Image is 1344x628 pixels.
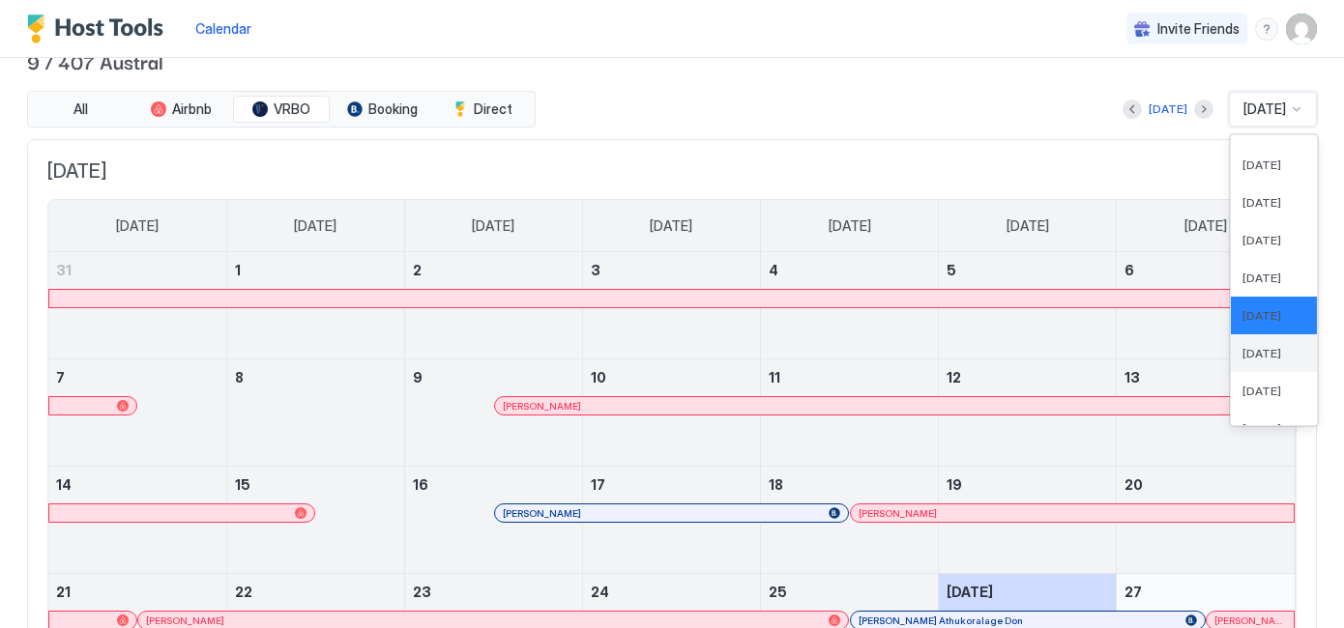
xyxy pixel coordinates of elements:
[583,359,760,395] a: September 10, 2025
[405,574,582,610] a: September 23, 2025
[1184,217,1227,235] span: [DATE]
[334,96,430,123] button: Booking
[1242,308,1281,323] span: [DATE]
[503,507,841,520] div: [PERSON_NAME]
[939,252,1117,359] td: September 5, 2025
[859,507,1286,520] div: [PERSON_NAME]
[227,574,404,610] a: September 22, 2025
[195,20,251,37] span: Calendar
[761,467,938,502] a: September 18, 2025
[48,574,226,610] a: September 21, 2025
[48,467,226,502] a: September 14, 2025
[48,467,226,574] td: September 14, 2025
[294,217,336,235] span: [DATE]
[947,369,961,385] span: 12
[56,584,71,600] span: 21
[434,96,531,123] button: Direct
[829,217,871,235] span: [DATE]
[233,96,330,123] button: VRBO
[761,359,938,395] a: September 11, 2025
[769,584,787,600] span: 25
[859,507,937,520] span: [PERSON_NAME]
[582,252,760,359] td: September 3, 2025
[761,359,939,467] td: September 11, 2025
[116,217,159,235] span: [DATE]
[939,467,1116,502] a: September 19, 2025
[195,18,251,39] a: Calendar
[413,584,431,600] span: 23
[48,252,226,359] td: August 31, 2025
[1149,100,1187,118] div: [DATE]
[1146,98,1190,121] button: [DATE]
[769,369,780,385] span: 11
[1242,233,1281,247] span: [DATE]
[1125,262,1134,278] span: 6
[47,159,1297,184] span: [DATE]
[226,467,404,574] td: September 15, 2025
[591,262,600,278] span: 3
[1117,467,1295,502] a: September 20, 2025
[274,100,310,118] span: VRBO
[1125,369,1140,385] span: 13
[939,359,1117,467] td: September 12, 2025
[650,217,692,235] span: [DATE]
[32,96,129,123] button: All
[1007,217,1049,235] span: [DATE]
[947,262,956,278] span: 5
[1242,157,1281,172] span: [DATE]
[939,574,1116,610] a: September 26, 2025
[404,252,582,359] td: September 2, 2025
[48,359,226,395] a: September 7, 2025
[769,476,783,493] span: 18
[1117,359,1295,395] a: September 13, 2025
[859,614,1197,627] div: [PERSON_NAME] Athukoralage Don
[1125,584,1142,600] span: 27
[413,369,423,385] span: 9
[1117,467,1295,574] td: September 20, 2025
[591,476,605,493] span: 17
[48,359,226,467] td: September 7, 2025
[172,100,212,118] span: Airbnb
[1242,421,1281,436] span: [DATE]
[472,217,514,235] span: [DATE]
[132,96,229,123] button: Airbnb
[939,359,1116,395] a: September 12, 2025
[1117,574,1295,610] a: September 27, 2025
[987,200,1068,252] a: Friday
[591,584,609,600] span: 24
[1242,346,1281,360] span: [DATE]
[582,467,760,574] td: September 17, 2025
[1194,100,1213,119] button: Next month
[939,252,1116,288] a: September 5, 2025
[97,200,178,252] a: Sunday
[146,614,224,627] span: [PERSON_NAME]
[413,262,422,278] span: 2
[947,584,993,600] span: [DATE]
[226,252,404,359] td: September 1, 2025
[405,359,582,395] a: September 9, 2025
[1242,195,1281,210] span: [DATE]
[761,574,938,610] a: September 25, 2025
[1286,14,1317,44] div: User profile
[1255,17,1278,41] div: menu
[404,467,582,574] td: September 16, 2025
[947,476,962,493] span: 19
[235,262,241,278] span: 1
[1242,271,1281,285] span: [DATE]
[769,262,778,278] span: 4
[1117,252,1295,359] td: September 6, 2025
[56,369,65,385] span: 7
[474,100,512,118] span: Direct
[56,262,72,278] span: 31
[1125,476,1143,493] span: 20
[503,507,581,520] span: [PERSON_NAME]
[413,476,428,493] span: 16
[1123,100,1142,119] button: Previous month
[56,476,72,493] span: 14
[761,252,938,288] a: September 4, 2025
[1214,614,1286,627] span: [PERSON_NAME]
[227,467,404,502] a: September 15, 2025
[227,359,404,395] a: September 8, 2025
[405,252,582,288] a: September 2, 2025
